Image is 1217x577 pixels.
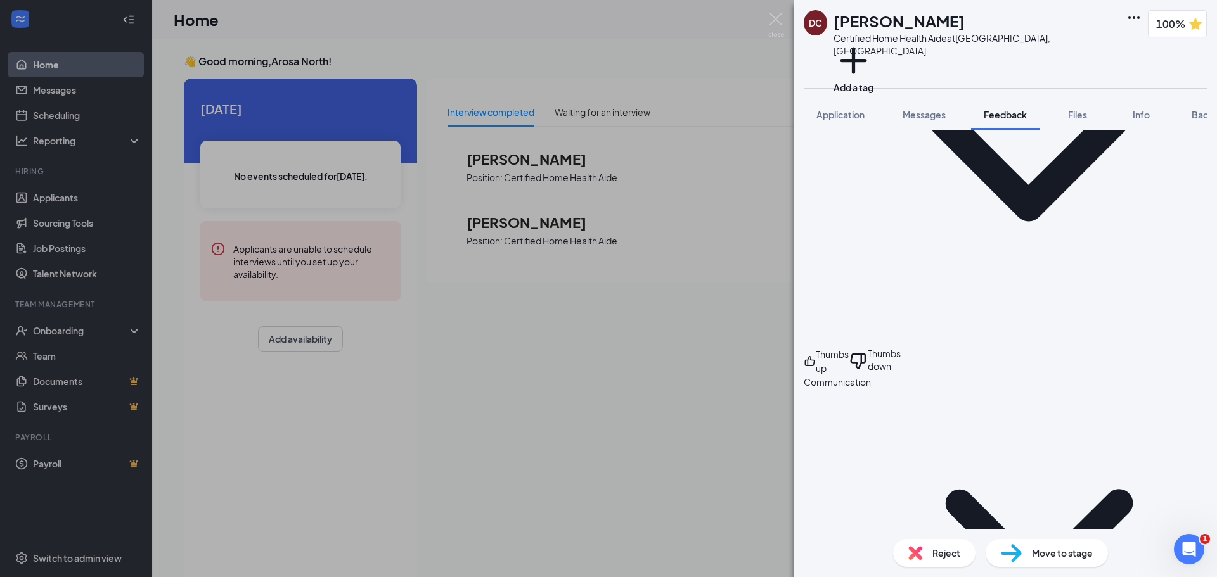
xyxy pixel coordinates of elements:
[1200,534,1210,544] span: 1
[809,16,822,29] div: DC
[1174,534,1204,564] iframe: Intercom live chat
[868,347,906,375] div: Thumbs down
[1126,10,1142,25] svg: Ellipses
[849,347,868,375] svg: ThumbsDown
[804,347,816,375] svg: ThumbsUp
[1068,109,1087,120] span: Files
[834,10,965,32] h1: [PERSON_NAME]
[834,32,1120,57] div: Certified Home Health Aide at [GEOGRAPHIC_DATA], [GEOGRAPHIC_DATA]
[1032,546,1093,560] span: Move to stage
[932,546,960,560] span: Reject
[1156,16,1185,32] span: 100%
[834,41,873,94] button: PlusAdd a tag
[984,109,1027,120] span: Feedback
[816,109,865,120] span: Application
[834,41,873,80] svg: Plus
[903,109,946,120] span: Messages
[816,347,849,375] div: Thumbs up
[1133,109,1150,120] span: Info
